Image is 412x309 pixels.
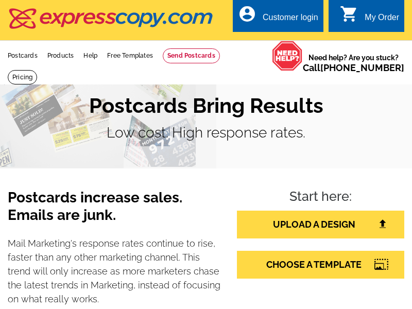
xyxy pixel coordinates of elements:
[263,13,318,27] div: Customer login
[272,41,303,71] img: help
[320,62,404,73] a: [PHONE_NUMBER]
[8,189,222,232] h3: Postcards increase sales. Emails are junk.
[340,5,358,23] i: shopping_cart
[8,236,222,306] p: Mail Marketing's response rates continue to rise, faster than any other marketing channel. This t...
[47,52,74,59] a: Products
[8,52,38,59] a: Postcards
[237,189,404,207] h4: Start here:
[8,93,404,118] h1: Postcards Bring Results
[237,211,404,238] a: UPLOAD A DESIGN
[238,5,256,23] i: account_circle
[238,11,318,24] a: account_circle Customer login
[303,53,404,73] span: Need help? Are you stuck?
[83,52,97,59] a: Help
[365,13,399,27] div: My Order
[237,251,404,279] a: CHOOSE A TEMPLATE
[340,11,399,24] a: shopping_cart My Order
[8,122,404,144] p: Low cost. High response rates.
[107,52,153,59] a: Free Templates
[303,62,404,73] span: Call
